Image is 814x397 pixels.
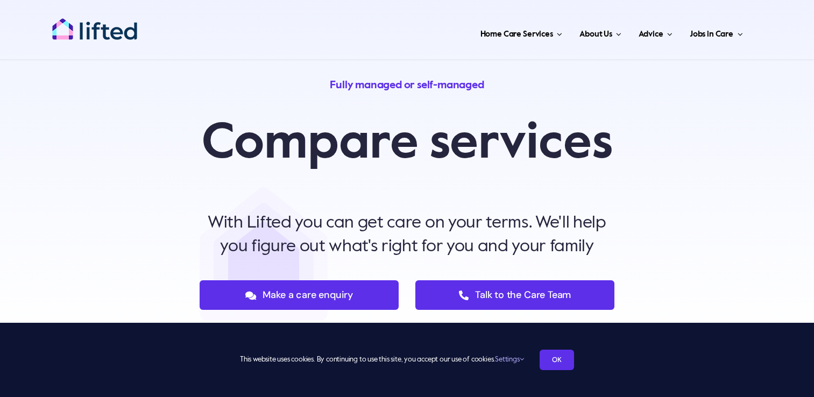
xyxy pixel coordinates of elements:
a: Jobs in Care [686,16,746,48]
nav: Main Menu [173,16,746,48]
p: Compare services [200,113,614,175]
a: Talk to the Care Team [415,280,614,310]
a: Settings [495,356,523,363]
span: Fully managed or self-managed [330,80,484,91]
a: Make a care enquiry [200,280,399,310]
a: Advice [635,16,675,48]
a: Home Care Services [477,16,566,48]
a: lifted-logo [52,18,138,29]
span: About Us [579,26,612,43]
h1: With Lifted you can get care on your terms. We'll help you figure out what's right for you and yo... [200,211,614,258]
a: About Us [576,16,625,48]
span: Home Care Services [480,26,553,43]
span: Talk to the Care Team [475,289,571,301]
span: Jobs in Care [690,26,733,43]
span: This website uses cookies. By continuing to use this site, you accept our use of cookies. [240,351,523,368]
a: OK [540,350,574,370]
span: Advice [639,26,663,43]
span: Make a care enquiry [263,289,353,301]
